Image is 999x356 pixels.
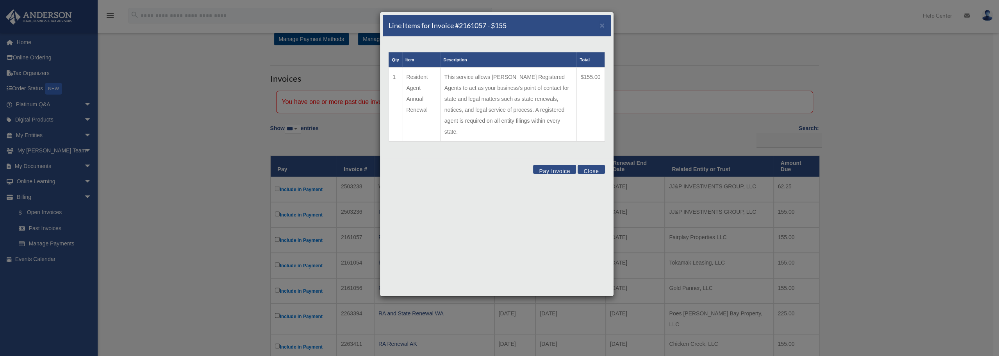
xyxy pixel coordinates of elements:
th: Description [440,52,576,68]
td: This service allows [PERSON_NAME] Registered Agents to act as your business's point of contact fo... [440,68,576,142]
h5: Line Items for Invoice #2161057 - $155 [389,21,507,30]
th: Total [576,52,605,68]
button: Close [600,21,605,29]
td: $155.00 [576,68,605,142]
th: Qty [389,52,402,68]
th: Item [402,52,440,68]
td: 1 [389,68,402,142]
button: Close [578,165,605,174]
td: Resident Agent Annual Renewal [402,68,440,142]
span: × [600,21,605,30]
button: Pay Invoice [533,165,576,174]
